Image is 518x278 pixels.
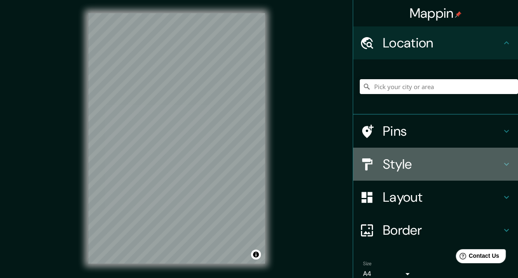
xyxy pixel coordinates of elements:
input: Pick your city or area [360,79,518,94]
div: Style [353,148,518,181]
h4: Pins [383,123,502,139]
div: Border [353,214,518,247]
canvas: Map [88,13,265,264]
img: pin-icon.png [455,11,462,18]
div: Layout [353,181,518,214]
h4: Style [383,156,502,172]
label: Size [363,260,372,267]
h4: Layout [383,189,502,205]
div: Pins [353,115,518,148]
h4: Mappin [410,5,462,21]
h4: Border [383,222,502,238]
iframe: Help widget launcher [445,246,509,269]
h4: Location [383,35,502,51]
button: Toggle attribution [251,250,261,259]
div: Location [353,26,518,59]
